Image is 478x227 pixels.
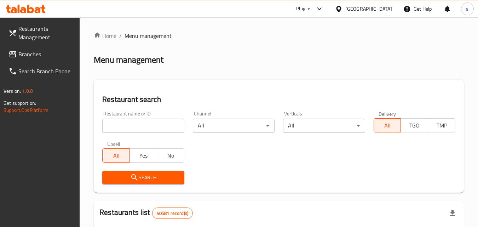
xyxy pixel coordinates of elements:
span: Restaurants Management [18,24,74,41]
button: TMP [428,118,455,132]
a: Support.OpsPlatform [4,106,48,115]
nav: breadcrumb [94,32,464,40]
span: Version: [4,86,21,96]
button: TGO [401,118,428,132]
a: Branches [3,46,80,63]
span: Search Branch Phone [18,67,74,75]
button: No [157,148,184,163]
button: Search [102,171,184,184]
span: TMP [431,120,453,131]
span: Menu management [125,32,172,40]
a: Search Branch Phone [3,63,80,80]
label: Delivery [379,111,396,116]
button: All [374,118,401,132]
span: Search [108,173,178,182]
div: [GEOGRAPHIC_DATA] [345,5,392,13]
span: TGO [404,120,425,131]
span: Branches [18,50,74,58]
button: Yes [129,148,157,163]
span: s [466,5,468,13]
input: Search for restaurant name or ID.. [102,119,184,133]
label: Upsell [107,141,120,146]
div: Plugins [296,5,312,13]
span: All [105,151,127,161]
span: Yes [133,151,154,161]
h2: Restaurant search [102,94,455,105]
a: Restaurants Management [3,20,80,46]
span: 1.0.0 [22,86,33,96]
a: Home [94,32,116,40]
h2: Restaurants list [99,207,193,219]
span: Get support on: [4,98,36,108]
div: Total records count [152,208,193,219]
span: No [160,151,182,161]
span: 40581 record(s) [152,210,192,217]
div: All [283,119,365,133]
span: All [377,120,398,131]
div: Export file [444,205,461,222]
button: All [102,148,130,163]
li: / [119,32,122,40]
h2: Menu management [94,54,163,66]
div: All [193,119,275,133]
